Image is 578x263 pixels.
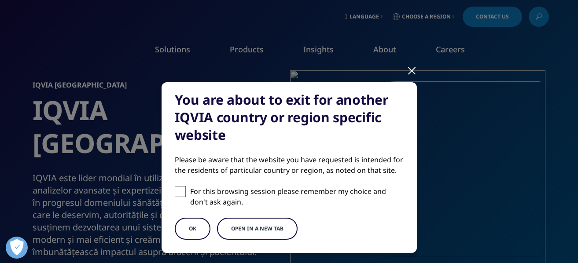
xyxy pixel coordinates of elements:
div: You are about to exit for another IQVIA country or region specific website [175,91,404,144]
button: Deschideți preferințele [6,237,28,259]
button: Open in a new tab [217,218,298,240]
p: For this browsing session please remember my choice and don't ask again. [190,186,404,207]
div: Please be aware that the website you have requested is intended for the residents of particular c... [175,154,404,175]
button: OK [175,218,210,240]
